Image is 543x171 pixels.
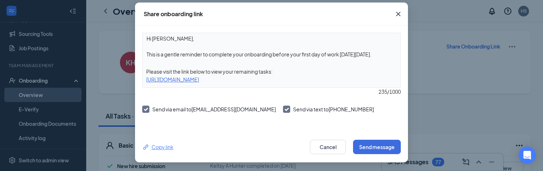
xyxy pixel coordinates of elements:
svg: Link [142,143,150,151]
div: Please visit the link below to view your remaining tasks: [143,68,400,75]
button: Close [389,3,408,26]
div: [URL][DOMAIN_NAME] [143,75,400,83]
div: Share onboarding link [144,10,203,18]
span: Send via email to [EMAIL_ADDRESS][DOMAIN_NAME] [152,106,276,112]
textarea: Hi [PERSON_NAME], This is a gentle reminder to complete your onboarding before your first day of ... [143,33,400,60]
div: Copy link [142,143,173,151]
button: Cancel [310,140,346,154]
button: Link Copy link [142,143,173,151]
button: Send message [353,140,401,154]
svg: Cross [394,10,403,18]
span: Send via text to [PHONE_NUMBER] [293,106,374,112]
div: Open Intercom Messenger [519,147,536,164]
div: 235 / 1000 [142,88,401,96]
